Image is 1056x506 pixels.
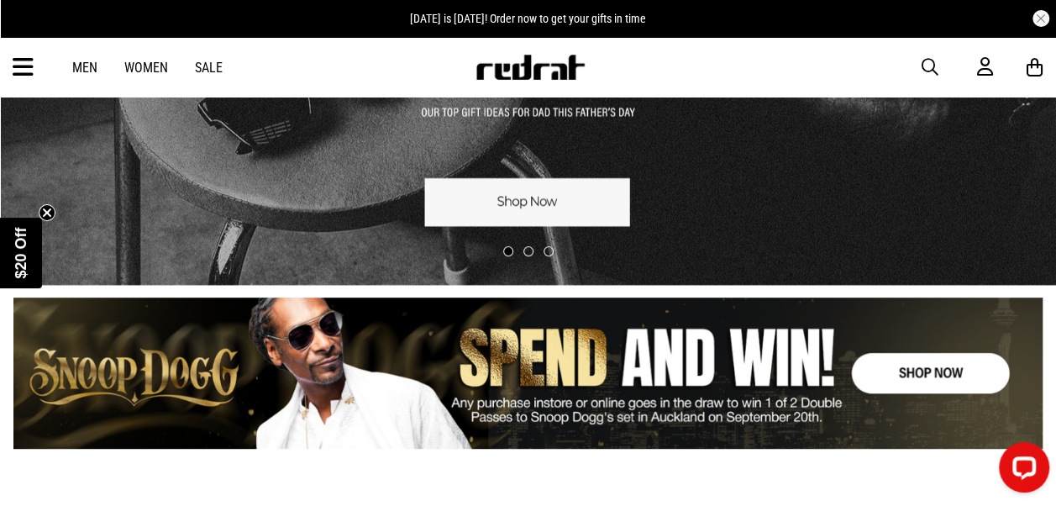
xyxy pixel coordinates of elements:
[13,227,29,278] span: $20 Off
[195,60,223,76] a: Sale
[410,12,646,25] span: [DATE] is [DATE]! Order now to get your gifts in time
[985,435,1056,506] iframe: LiveChat chat widget
[39,204,55,221] button: Close teaser
[72,60,97,76] a: Men
[13,298,1043,449] div: 1 / 1
[124,60,168,76] a: Women
[475,55,586,80] img: Redrat logo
